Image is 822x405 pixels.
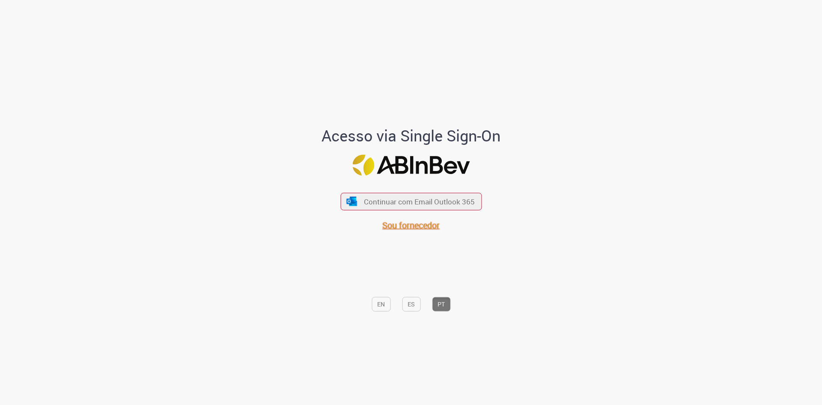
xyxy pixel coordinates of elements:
h1: Acesso via Single Sign-On [292,127,530,144]
button: ícone Azure/Microsoft 360 Continuar com Email Outlook 365 [340,193,482,210]
span: Continuar com Email Outlook 365 [364,197,475,207]
img: Logo ABInBev [352,155,470,176]
button: EN [372,297,390,312]
a: Sou fornecedor [382,219,440,231]
img: ícone Azure/Microsoft 360 [346,197,358,206]
button: ES [402,297,420,312]
button: PT [432,297,450,312]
